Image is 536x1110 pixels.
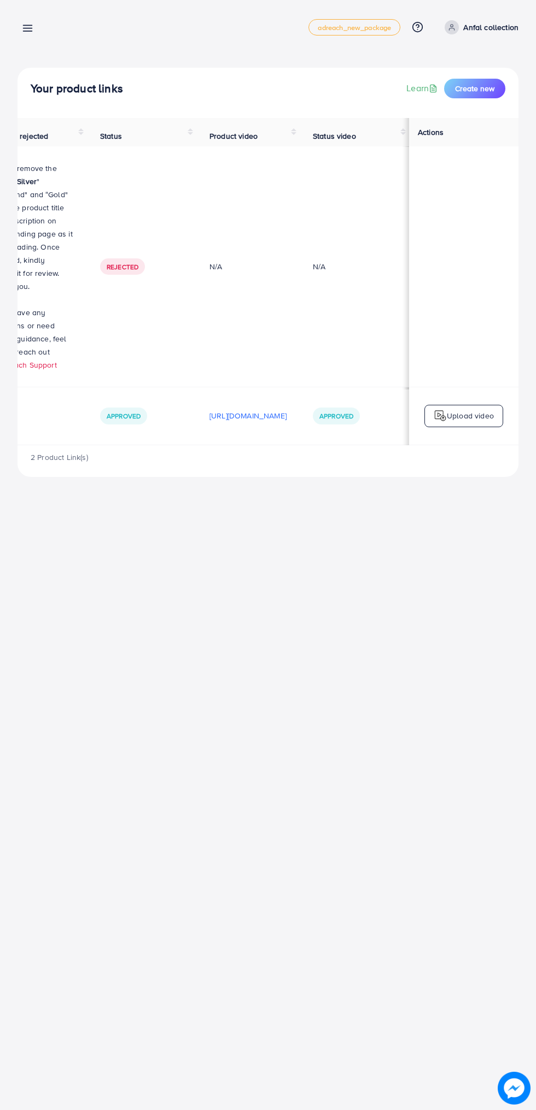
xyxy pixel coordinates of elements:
a: Anfal collection [440,20,518,34]
p: Anfal collection [463,21,518,34]
span: Product video [209,131,258,141]
span: Approved [107,411,141,421]
div: N/A [313,261,325,272]
a: adreach_new_package [308,19,400,36]
span: Status video [313,131,356,141]
span: Status [100,131,122,141]
span: Approved [319,411,353,421]
button: Create new [444,79,505,98]
img: logo [434,409,447,422]
h4: Your product links [31,82,123,96]
p: [URL][DOMAIN_NAME] [209,409,287,422]
a: Learn [406,82,440,95]
span: 2 Product Link(s) [31,452,88,463]
div: N/A [209,261,287,272]
strong: Silver [17,176,37,187]
span: Actions [418,127,444,138]
span: Rejected [107,262,138,271]
p: Upload video [447,409,494,422]
span: Create new [455,83,494,94]
span: adreach_new_package [318,24,391,31]
img: image [498,1072,531,1105]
